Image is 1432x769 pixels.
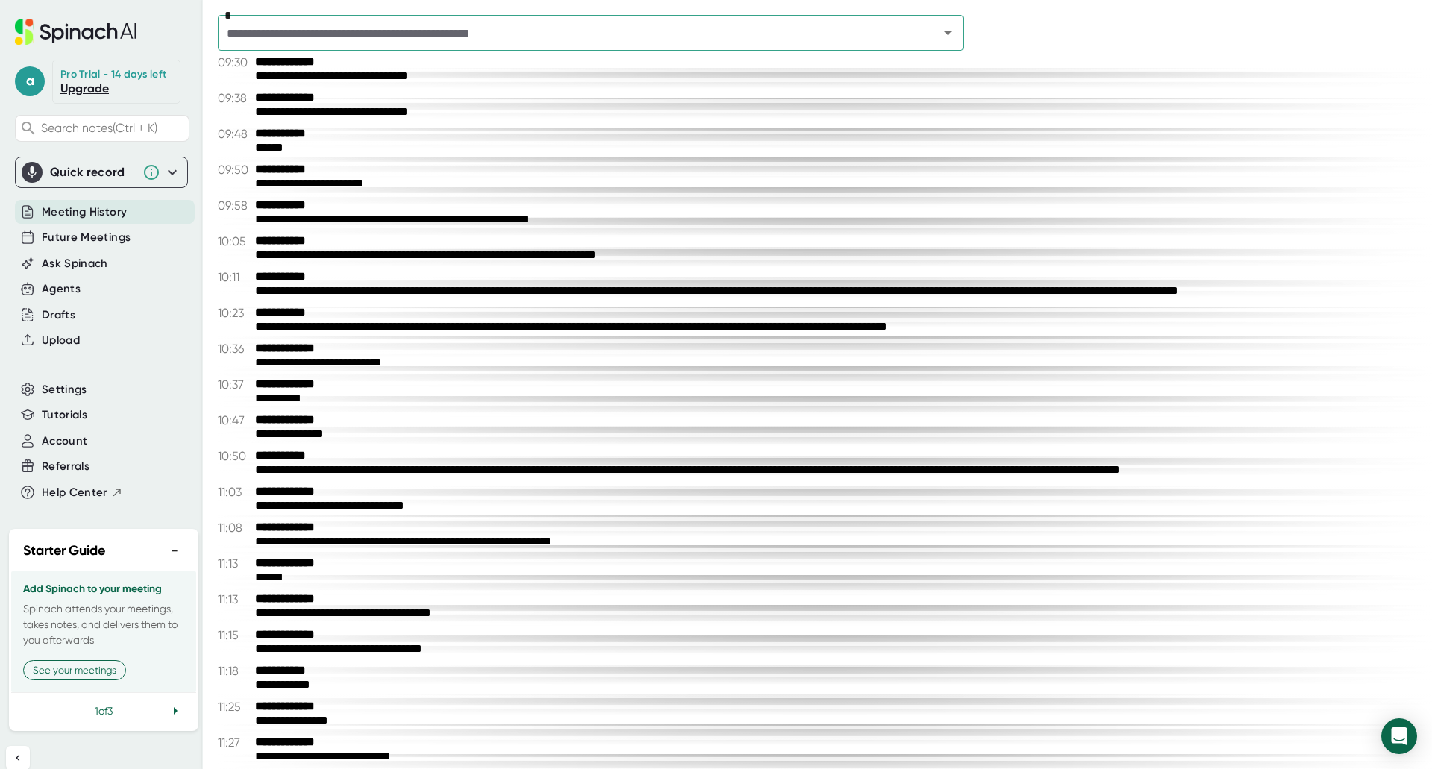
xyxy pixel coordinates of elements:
[42,229,131,246] button: Future Meetings
[218,377,251,392] span: 10:37
[60,68,166,81] div: Pro Trial - 14 days left
[218,91,251,105] span: 09:38
[23,601,184,648] p: Spinach attends your meetings, takes notes, and delivers them to you afterwards
[218,735,251,750] span: 11:27
[218,163,251,177] span: 09:50
[218,127,251,141] span: 09:48
[218,342,251,356] span: 10:36
[938,22,958,43] button: Open
[42,458,89,475] button: Referrals
[218,485,251,499] span: 11:03
[218,556,251,571] span: 11:13
[218,234,251,248] span: 10:05
[218,521,251,535] span: 11:08
[1381,718,1417,754] div: Open Intercom Messenger
[218,449,251,463] span: 10:50
[165,540,184,562] button: −
[22,157,181,187] div: Quick record
[218,700,251,714] span: 11:25
[42,484,107,501] span: Help Center
[95,705,113,717] span: 1 of 3
[218,198,251,213] span: 09:58
[60,81,109,95] a: Upgrade
[23,660,126,680] button: See your meetings
[42,332,80,349] button: Upload
[218,628,251,642] span: 11:15
[42,307,75,324] button: Drafts
[23,583,184,595] h3: Add Spinach to your meeting
[42,280,81,298] button: Agents
[15,66,45,96] span: a
[42,204,127,221] button: Meeting History
[42,484,123,501] button: Help Center
[42,433,87,450] button: Account
[218,664,251,678] span: 11:18
[42,255,108,272] button: Ask Spinach
[218,413,251,427] span: 10:47
[42,381,87,398] button: Settings
[23,541,105,561] h2: Starter Guide
[42,407,87,424] button: Tutorials
[218,306,251,320] span: 10:23
[218,55,251,69] span: 09:30
[50,165,135,180] div: Quick record
[41,121,185,135] span: Search notes (Ctrl + K)
[218,270,251,284] span: 10:11
[218,592,251,606] span: 11:13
